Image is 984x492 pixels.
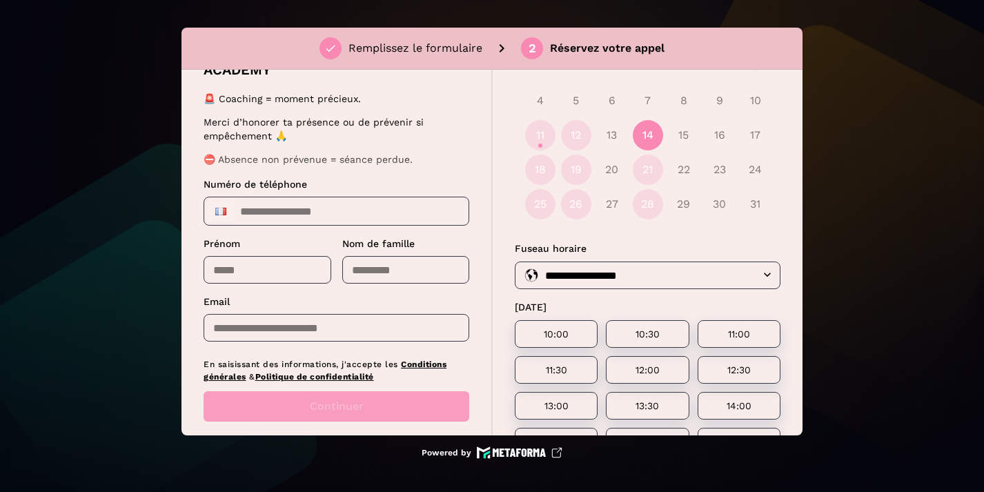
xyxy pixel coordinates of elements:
[207,200,235,222] div: France: + 33
[531,328,581,340] p: 10:00
[204,358,469,383] p: En saisissant des informations, j'accepte les
[633,155,663,185] button: 21 août 2025
[249,372,255,382] span: &
[529,42,536,55] div: 2
[204,179,307,190] span: Numéro de téléphone
[422,447,471,458] p: Powered by
[204,296,230,307] span: Email
[633,120,663,150] button: 14 août 2025
[342,238,415,249] span: Nom de famille
[714,328,764,340] p: 11:00
[561,189,591,219] button: 26 août 2025
[515,300,780,315] p: [DATE]
[550,40,665,57] p: Réservez votre appel
[759,266,776,283] button: Open
[714,364,764,375] p: 12:30
[525,120,555,150] button: 11 août 2025
[515,242,780,256] p: Fuseau horaire
[531,400,581,411] p: 13:00
[422,446,562,459] a: Powered by
[255,372,374,382] a: Politique de confidentialité
[531,364,581,375] p: 11:30
[622,328,672,340] p: 10:30
[204,238,240,249] span: Prénom
[525,155,555,185] button: 18 août 2025
[622,400,672,411] p: 13:30
[561,120,591,150] button: 12 août 2025
[714,400,764,411] p: 14:00
[525,189,555,219] button: 25 août 2025
[204,152,465,166] p: ⛔ Absence non prévenue = séance perdue.
[633,189,663,219] button: 28 août 2025
[622,364,672,375] p: 12:00
[348,40,482,57] p: Remplissez le formulaire
[561,155,591,185] button: 19 août 2025
[204,92,465,106] p: 🚨 Coaching = moment précieux.
[204,115,465,143] p: Merci d’honorer ta présence ou de prévenir si empêchement 🙏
